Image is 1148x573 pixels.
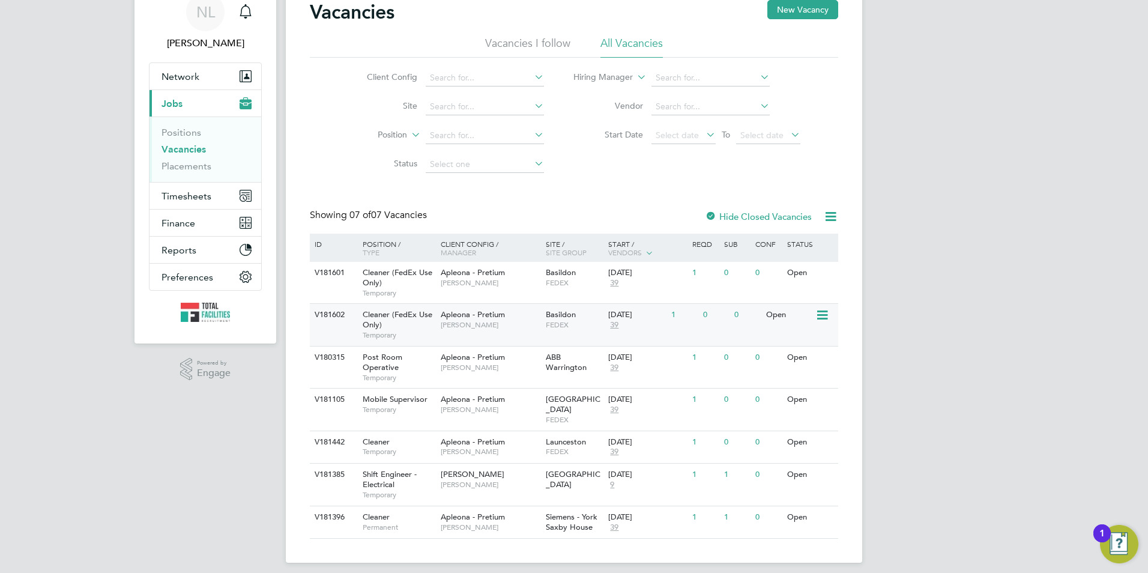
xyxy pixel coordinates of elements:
span: Shift Engineer - Electrical [363,469,417,490]
span: Select date [656,130,699,141]
a: Placements [162,160,211,172]
span: [PERSON_NAME] [441,480,540,490]
span: Apleona - Pretium [441,309,505,320]
div: Open [784,431,836,453]
span: Finance [162,217,195,229]
span: 39 [608,320,620,330]
label: Position [338,129,407,141]
div: [DATE] [608,353,686,363]
span: [PERSON_NAME] [441,278,540,288]
span: Apleona - Pretium [441,267,505,277]
div: V181442 [312,431,354,453]
span: Basildon [546,267,576,277]
div: 1 [689,347,721,369]
div: Sub [721,234,752,254]
button: Network [150,63,261,89]
span: Cleaner [363,512,390,522]
div: 0 [731,304,763,326]
span: Permanent [363,523,435,532]
div: V181601 [312,262,354,284]
div: [DATE] [608,310,665,320]
span: Launceston [546,437,586,447]
div: 1 [721,506,752,529]
div: 0 [752,506,784,529]
div: Showing [310,209,429,222]
li: Vacancies I follow [485,36,570,58]
span: Network [162,71,199,82]
div: Open [784,347,836,369]
span: Manager [441,247,476,257]
span: Jobs [162,98,183,109]
span: 39 [608,278,620,288]
span: Siemens - York Saxby House [546,512,597,532]
div: [DATE] [608,268,686,278]
div: Open [784,389,836,411]
label: Hiring Manager [564,71,633,83]
span: 07 of [349,209,371,221]
span: ABB Warrington [546,352,587,372]
div: 0 [721,347,752,369]
label: Start Date [574,129,643,140]
span: Temporary [363,447,435,456]
span: [PERSON_NAME] [441,363,540,372]
span: [PERSON_NAME] [441,320,540,330]
label: Client Config [348,71,417,82]
span: [PERSON_NAME] [441,469,504,479]
span: Cleaner [363,437,390,447]
div: 0 [752,347,784,369]
span: Temporary [363,288,435,298]
div: 1 [689,506,721,529]
div: Open [784,262,836,284]
label: Hide Closed Vacancies [705,211,812,222]
span: [PERSON_NAME] [441,405,540,414]
span: Engage [197,368,231,378]
span: NL [196,4,215,20]
span: 39 [608,363,620,373]
span: FEDEX [546,415,603,425]
a: Powered byEngage [180,358,231,381]
input: Search for... [426,99,544,115]
span: Post Room Operative [363,352,402,372]
button: Finance [150,210,261,236]
label: Site [348,100,417,111]
span: [PERSON_NAME] [441,447,540,456]
label: Status [348,158,417,169]
div: [DATE] [608,437,686,447]
span: FEDEX [546,320,603,330]
div: 1 [689,389,721,411]
span: Powered by [197,358,231,368]
span: Preferences [162,271,213,283]
div: [DATE] [608,395,686,405]
span: Apleona - Pretium [441,437,505,447]
li: All Vacancies [600,36,663,58]
div: V181602 [312,304,354,326]
span: Cleaner (FedEx Use Only) [363,267,432,288]
button: Timesheets [150,183,261,209]
div: 0 [700,304,731,326]
a: Go to home page [149,303,262,322]
div: 0 [721,262,752,284]
span: FEDEX [546,447,603,456]
span: Temporary [363,490,435,500]
div: Reqd [689,234,721,254]
span: 39 [608,523,620,533]
span: Apleona - Pretium [441,394,505,404]
span: FEDEX [546,278,603,288]
input: Search for... [651,70,770,86]
span: Basildon [546,309,576,320]
div: 1 [1099,533,1105,549]
span: [GEOGRAPHIC_DATA] [546,469,600,490]
span: Nicola Lawrence [149,36,262,50]
div: Jobs [150,117,261,182]
div: Status [784,234,836,254]
div: Site / [543,234,606,262]
div: V180315 [312,347,354,369]
div: 1 [668,304,699,326]
input: Search for... [426,70,544,86]
span: Type [363,247,379,257]
div: 0 [752,262,784,284]
span: To [718,127,734,142]
span: Site Group [546,247,587,257]
input: Select one [426,156,544,173]
div: Position / [354,234,438,262]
